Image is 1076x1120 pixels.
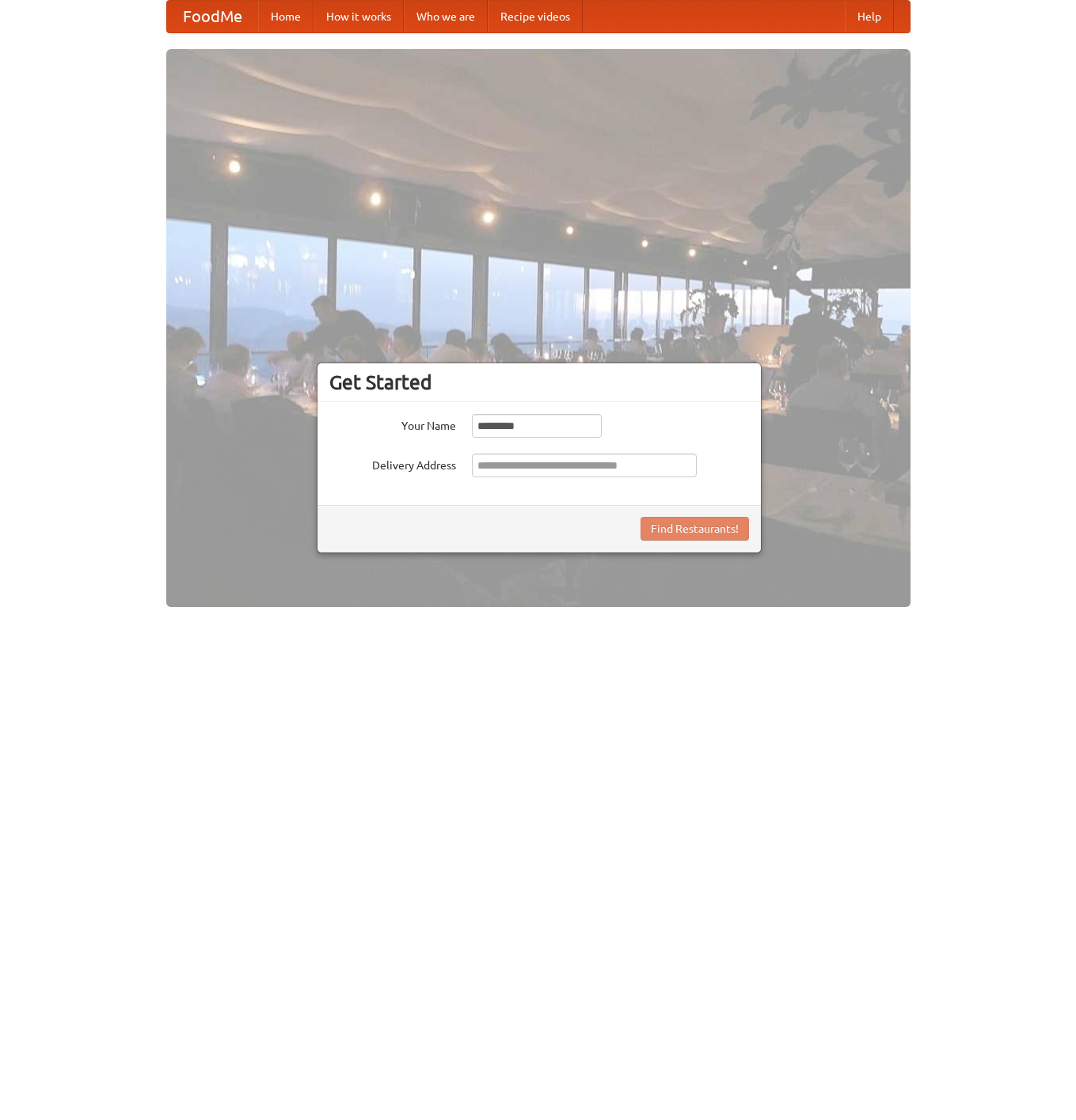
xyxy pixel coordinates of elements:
[329,414,456,434] label: Your Name
[845,1,894,32] a: Help
[329,454,456,473] label: Delivery Address
[488,1,583,32] a: Recipe videos
[167,1,258,32] a: FoodMe
[258,1,314,32] a: Home
[404,1,488,32] a: Who we are
[314,1,404,32] a: How it works
[641,517,749,541] button: Find Restaurants!
[329,370,749,394] h3: Get Started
